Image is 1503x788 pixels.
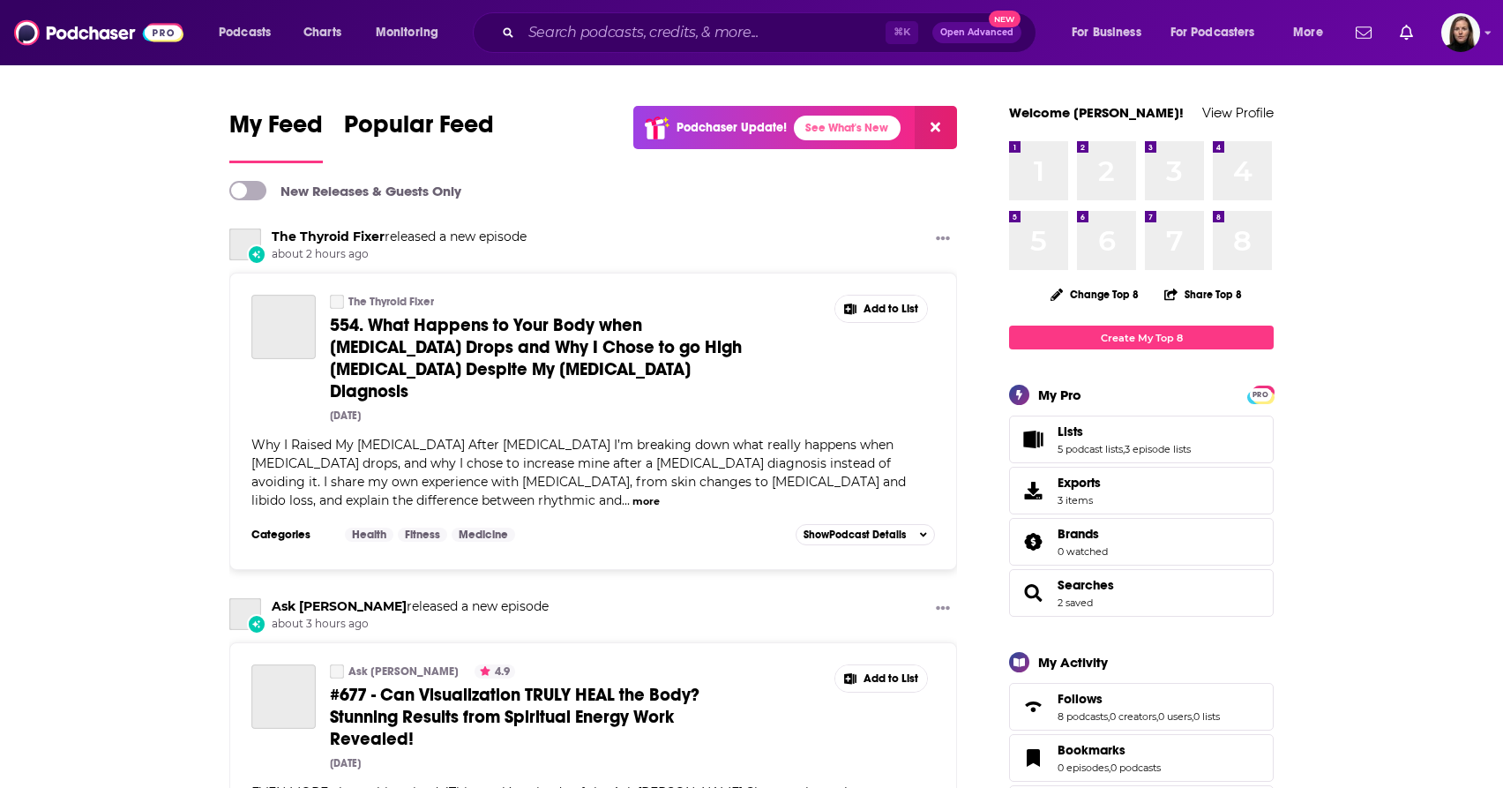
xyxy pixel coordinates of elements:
[398,528,447,542] a: Fitness
[303,20,341,45] span: Charts
[804,529,906,541] span: Show Podcast Details
[1040,283,1149,305] button: Change Top 8
[1058,742,1125,758] span: Bookmarks
[348,664,459,679] a: Ask [PERSON_NAME]
[251,528,331,542] h3: Categories
[1110,710,1156,723] a: 0 creators
[376,20,438,45] span: Monitoring
[1058,545,1108,558] a: 0 watched
[1058,691,1220,707] a: Follows
[989,11,1021,27] span: New
[330,684,759,750] a: #677 - Can Visualization TRULY HEAL the Body? Stunning Results from Spiritual Energy Work Revealed!
[1072,20,1141,45] span: For Business
[1441,13,1480,52] img: User Profile
[1393,18,1420,48] a: Show notifications dropdown
[475,664,515,679] button: 4.9
[452,528,515,542] a: Medicine
[1058,424,1083,439] span: Lists
[677,120,787,135] p: Podchaser Update!
[348,295,434,309] a: The Thyroid Fixer
[932,22,1021,43] button: Open AdvancedNew
[1058,475,1101,491] span: Exports
[1009,104,1184,121] a: Welcome [PERSON_NAME]!
[940,28,1013,37] span: Open Advanced
[229,109,323,163] a: My Feed
[1058,526,1108,542] a: Brands
[1058,577,1114,593] a: Searches
[1058,691,1103,707] span: Follows
[1193,710,1220,723] a: 0 lists
[1058,597,1093,609] a: 2 saved
[1109,762,1110,774] span: ,
[272,247,527,262] span: about 2 hours ago
[1158,710,1192,723] a: 0 users
[1110,762,1161,774] a: 0 podcasts
[796,524,935,545] button: ShowPodcast Details
[1170,20,1255,45] span: For Podcasters
[1058,443,1123,455] a: 5 podcast lists
[272,617,549,632] span: about 3 hours ago
[1015,581,1051,605] a: Searches
[251,295,316,359] a: 554. What Happens to Your Body when Estrogen Drops and Why I Chose to go High Estrogen Despite My...
[1058,710,1108,723] a: 8 podcasts
[1108,710,1110,723] span: ,
[835,296,927,322] button: Show More Button
[247,244,266,264] div: New Episode
[272,229,385,244] a: The Thyroid Fixer
[1441,13,1480,52] button: Show profile menu
[344,109,494,150] span: Popular Feed
[1058,424,1191,439] a: Lists
[229,181,461,200] a: New Releases & Guests Only
[632,494,660,509] button: more
[14,16,183,49] img: Podchaser - Follow, Share and Rate Podcasts
[1059,19,1163,47] button: open menu
[251,664,316,729] a: #677 - Can Visualization TRULY HEAL the Body? Stunning Results from Spiritual Energy Work Revealed!
[344,109,494,163] a: Popular Feed
[1441,13,1480,52] span: Logged in as BevCat3
[1015,478,1051,503] span: Exports
[521,19,886,47] input: Search podcasts, credits, & more...
[1058,742,1161,758] a: Bookmarks
[1009,569,1274,617] span: Searches
[1015,746,1051,770] a: Bookmarks
[330,314,742,402] span: 554. What Happens to Your Body when [MEDICAL_DATA] Drops and Why I Chose to go High [MEDICAL_DATA...
[1058,762,1109,774] a: 0 episodes
[1009,683,1274,731] span: Follows
[929,598,957,620] button: Show More Button
[864,672,918,686] span: Add to List
[622,492,630,508] span: ...
[345,528,393,542] a: Health
[330,684,699,750] span: #677 - Can Visualization TRULY HEAL the Body? Stunning Results from Spiritual Energy Work Revealed!
[1125,443,1191,455] a: 3 episode lists
[330,664,344,679] a: Ask Julie Ryan
[864,303,918,316] span: Add to List
[1163,277,1243,311] button: Share Top 8
[886,21,918,44] span: ⌘ K
[835,665,927,692] button: Show More Button
[1156,710,1158,723] span: ,
[1015,529,1051,554] a: Brands
[1058,526,1099,542] span: Brands
[229,109,323,150] span: My Feed
[1202,104,1274,121] a: View Profile
[1293,20,1323,45] span: More
[251,437,906,508] span: Why I Raised My [MEDICAL_DATA] After [MEDICAL_DATA] I’m breaking down what really happens when [M...
[1015,427,1051,452] a: Lists
[1281,19,1345,47] button: open menu
[1250,388,1271,402] span: PRO
[292,19,352,47] a: Charts
[229,229,261,260] a: The Thyroid Fixer
[1009,326,1274,349] a: Create My Top 8
[330,295,344,309] a: The Thyroid Fixer
[1159,19,1281,47] button: open menu
[330,409,361,422] div: [DATE]
[1349,18,1379,48] a: Show notifications dropdown
[247,614,266,634] div: New Episode
[1009,518,1274,566] span: Brands
[1009,467,1274,514] a: Exports
[272,598,407,614] a: Ask Julie Ryan
[490,12,1053,53] div: Search podcasts, credits, & more...
[363,19,461,47] button: open menu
